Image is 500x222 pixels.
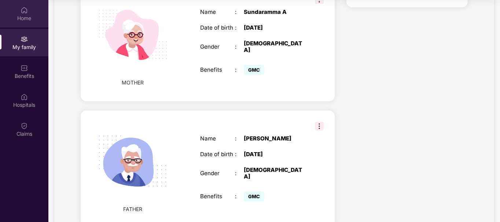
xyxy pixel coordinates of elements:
[235,9,244,15] div: :
[235,25,244,31] div: :
[244,167,305,180] div: [DEMOGRAPHIC_DATA]
[200,151,235,158] div: Date of birth
[21,7,28,14] img: svg+xml;base64,PHN2ZyBpZD0iSG9tZSIgeG1sbnM9Imh0dHA6Ly93d3cudzMub3JnLzIwMDAvc3ZnIiB3aWR0aD0iMjAiIG...
[21,93,28,101] img: svg+xml;base64,PHN2ZyBpZD0iSG9zcGl0YWxzIiB4bWxucz0iaHR0cDovL3d3dy53My5vcmcvMjAwMC9zdmciIHdpZHRoPS...
[235,193,244,200] div: :
[244,65,264,75] span: GMC
[200,25,235,31] div: Date of birth
[123,205,142,213] span: FATHER
[21,122,28,129] img: svg+xml;base64,PHN2ZyBpZD0iQ2xhaW0iIHhtbG5zPSJodHRwOi8vd3d3LnczLm9yZy8yMDAwL3N2ZyIgd2lkdGg9IjIwIi...
[200,193,235,200] div: Benefits
[235,67,244,73] div: :
[122,79,144,87] span: MOTHER
[244,191,264,202] span: GMC
[200,135,235,142] div: Name
[235,151,244,158] div: :
[21,35,28,43] img: svg+xml;base64,PHN2ZyB3aWR0aD0iMjAiIGhlaWdodD0iMjAiIHZpZXdCb3g9IjAgMCAyMCAyMCIgZmlsbD0ibm9uZSIgeG...
[244,135,305,142] div: [PERSON_NAME]
[235,170,244,177] div: :
[244,40,305,53] div: [DEMOGRAPHIC_DATA]
[21,64,28,72] img: svg+xml;base64,PHN2ZyBpZD0iQmVuZWZpdHMiIHhtbG5zPSJodHRwOi8vd3d3LnczLm9yZy8yMDAwL3N2ZyIgd2lkdGg9Ij...
[200,9,235,15] div: Name
[200,44,235,50] div: Gender
[200,67,235,73] div: Benefits
[244,151,305,158] div: [DATE]
[89,118,177,205] img: svg+xml;base64,PHN2ZyB4bWxucz0iaHR0cDovL3d3dy53My5vcmcvMjAwMC9zdmciIHhtbG5zOnhsaW5rPSJodHRwOi8vd3...
[244,9,305,15] div: Sundaramma A
[235,135,244,142] div: :
[315,122,324,131] img: svg+xml;base64,PHN2ZyB3aWR0aD0iMzIiIGhlaWdodD0iMzIiIHZpZXdCb3g9IjAgMCAzMiAzMiIgZmlsbD0ibm9uZSIgeG...
[200,170,235,177] div: Gender
[235,44,244,50] div: :
[244,25,305,31] div: [DATE]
